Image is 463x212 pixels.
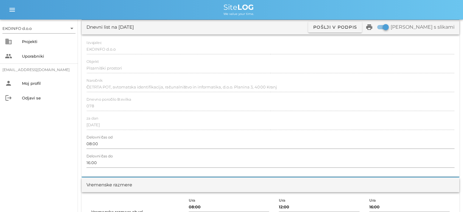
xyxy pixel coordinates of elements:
label: Ura [279,198,286,203]
i: logout [5,94,12,102]
label: Dnevno poročilo številka [86,97,131,102]
label: Objekt [86,59,99,64]
label: Naročnik [86,78,103,83]
div: Vremenske razmere [86,181,132,189]
div: Projekti [22,39,73,44]
div: EKOINFO d.o.o [2,23,75,33]
i: person [5,80,12,87]
i: print [366,23,373,31]
label: Ura [189,198,195,203]
div: Moj profil [22,81,73,86]
label: za dan [86,116,98,121]
span: Pošlji v podpis [313,24,357,30]
div: Pripomoček za klepet [433,183,463,212]
label: Delovni čas od [86,135,113,140]
span: Site [223,3,254,12]
label: Izvajalec [86,41,102,45]
label: [PERSON_NAME] s slikami [391,24,454,30]
label: Delovni čas do [86,154,113,159]
button: Pošlji v podpis [308,22,362,33]
div: Odjavi se [22,95,73,100]
i: arrow_drop_down [68,25,75,32]
div: Dnevni list na [DATE] [86,24,134,31]
i: business [5,38,12,45]
i: people [5,52,12,60]
span: We value your time. [223,12,254,16]
b: LOG [237,3,254,12]
iframe: Chat Widget [433,183,463,212]
label: Ura [369,198,376,203]
div: EKOINFO d.o.o [2,26,32,31]
div: Uporabniki [22,54,73,59]
i: menu [9,6,16,13]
